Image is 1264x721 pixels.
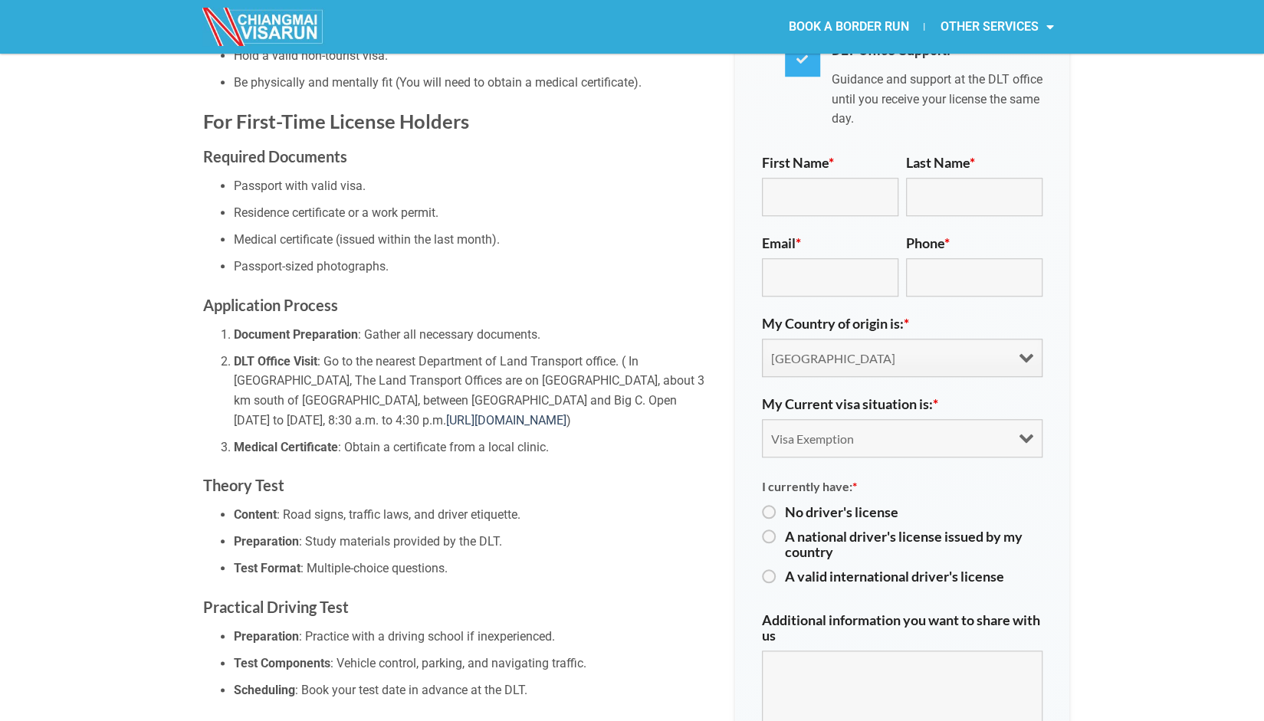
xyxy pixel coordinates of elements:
li: Hold a valid non-tourist visa. [234,46,712,66]
li: Residence certificate or a work permit. [234,203,712,223]
li: Be physically and mentally fit (You will need to obtain a medical certificate). [234,73,712,93]
h3: Required Documents [203,144,712,169]
h3: Application Process [203,293,712,317]
a: [URL][DOMAIN_NAME] [446,413,566,428]
strong: Test Components [234,656,330,670]
li: Medical certificate (issued within the last month). [234,230,712,250]
strong: Preparation [234,534,299,549]
a: OTHER SERVICES [924,9,1069,44]
label: Email [762,235,801,251]
li: Passport-sized photographs. [234,257,712,277]
li: : Gather all necessary documents. [234,325,712,345]
li: : Multiple-choice questions. [234,559,712,578]
label: A valid international driver's license [785,569,1042,584]
li: Passport with valid visa. [234,176,712,196]
li: : Road signs, traffic laws, and driver etiquette. [234,505,712,525]
li: : Vehicle control, parking, and navigating traffic. [234,654,712,673]
a: BOOK A BORDER RUN [773,9,924,44]
label: My Country of origin is: [762,316,909,331]
label: No driver's license [785,504,1042,519]
li: : Book your test date in advance at the DLT. [234,680,712,700]
label: Phone [906,235,950,251]
span: I currently have: [762,479,857,493]
strong: Medical Certificate [234,440,338,454]
h3: Practical Driving Test [203,595,712,619]
strong: DLT Office Visit [234,354,317,369]
label: Last Name [906,155,975,170]
h3: Theory Test [203,473,712,497]
strong: Document Preparation [234,327,358,342]
strong: Test Format [234,561,300,575]
strong: Preparation [234,629,299,644]
label: First Name [762,155,834,170]
label: My Current visa situation is: [762,396,938,411]
h2: For First-Time License Holders [203,109,712,134]
label: A national driver's license issued by my country [785,529,1042,559]
li: : Practice with a driving school if inexperienced. [234,627,712,647]
strong: Content [234,507,277,522]
li: : Go to the nearest Department of Land Transport office. ( In [GEOGRAPHIC_DATA], The Land Transpo... [234,352,712,430]
li: : Obtain a certificate from a local clinic. [234,438,712,457]
label: Additional information you want to share with us [762,612,1042,643]
strong: Scheduling [234,683,295,697]
p: Guidance and support at the DLT office until you receive your license the same day. [832,70,1050,129]
nav: Menu [632,9,1069,44]
li: : Study materials provided by the DLT. [234,532,712,552]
